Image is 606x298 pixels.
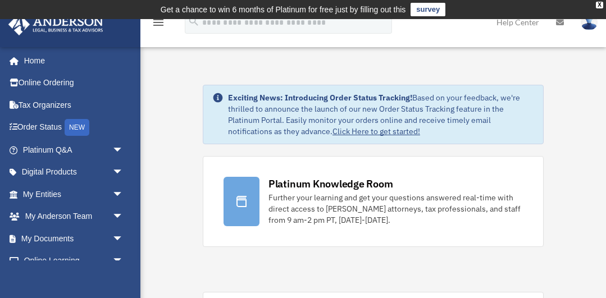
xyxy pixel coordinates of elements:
[228,92,534,137] div: Based on your feedback, we're thrilled to announce the launch of our new Order Status Tracking fe...
[112,250,135,273] span: arrow_drop_down
[188,15,200,27] i: search
[596,2,603,8] div: close
[8,183,140,205] a: My Entitiesarrow_drop_down
[203,156,544,247] a: Platinum Knowledge Room Further your learning and get your questions answered real-time with dire...
[112,139,135,162] span: arrow_drop_down
[8,94,140,116] a: Tax Organizers
[8,161,140,184] a: Digital Productsarrow_drop_down
[268,177,393,191] div: Platinum Knowledge Room
[8,72,140,94] a: Online Ordering
[8,250,140,272] a: Online Learningarrow_drop_down
[112,205,135,228] span: arrow_drop_down
[112,161,135,184] span: arrow_drop_down
[411,3,445,16] a: survey
[8,227,140,250] a: My Documentsarrow_drop_down
[112,227,135,250] span: arrow_drop_down
[8,49,135,72] a: Home
[8,205,140,228] a: My Anderson Teamarrow_drop_down
[332,126,420,136] a: Click Here to get started!
[65,119,89,136] div: NEW
[8,139,140,161] a: Platinum Q&Aarrow_drop_down
[112,183,135,206] span: arrow_drop_down
[161,3,406,16] div: Get a chance to win 6 months of Platinum for free just by filling out this
[152,20,165,29] a: menu
[268,192,523,226] div: Further your learning and get your questions answered real-time with direct access to [PERSON_NAM...
[152,16,165,29] i: menu
[228,93,412,103] strong: Exciting News: Introducing Order Status Tracking!
[5,13,107,35] img: Anderson Advisors Platinum Portal
[8,116,140,139] a: Order StatusNEW
[581,14,598,30] img: User Pic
